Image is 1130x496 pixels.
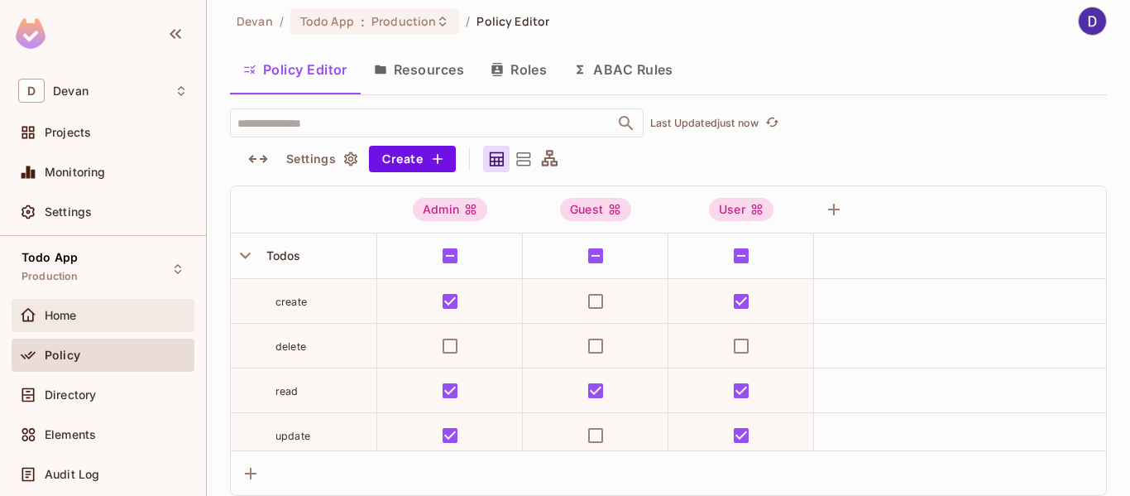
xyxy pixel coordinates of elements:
[260,248,301,262] span: Todos
[22,270,79,283] span: Production
[45,126,91,139] span: Projects
[237,13,273,29] span: the active workspace
[1079,7,1106,35] img: Devan
[361,49,477,90] button: Resources
[759,113,782,133] span: Click to refresh data
[275,385,299,397] span: read
[275,340,306,353] span: delete
[45,349,80,362] span: Policy
[466,13,470,29] li: /
[230,49,361,90] button: Policy Editor
[45,468,99,481] span: Audit Log
[45,309,77,322] span: Home
[477,49,560,90] button: Roles
[280,13,284,29] li: /
[615,112,638,135] button: Open
[275,430,310,442] span: update
[18,79,45,103] span: D
[650,117,759,130] p: Last Updated just now
[371,13,436,29] span: Production
[360,15,366,28] span: :
[45,166,106,179] span: Monitoring
[709,198,773,221] div: User
[369,146,456,172] button: Create
[22,251,78,264] span: Todo App
[45,205,92,219] span: Settings
[413,198,487,221] div: Admin
[762,113,782,133] button: refresh
[560,198,631,221] div: Guest
[765,115,779,132] span: refresh
[476,13,549,29] span: Policy Editor
[45,428,96,441] span: Elements
[45,388,96,402] span: Directory
[16,18,45,49] img: SReyMgAAAABJRU5ErkJggg==
[53,84,89,98] span: Workspace: Devan
[560,49,687,90] button: ABAC Rules
[275,296,307,308] span: create
[280,146,362,172] button: Settings
[300,13,354,29] span: Todo App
